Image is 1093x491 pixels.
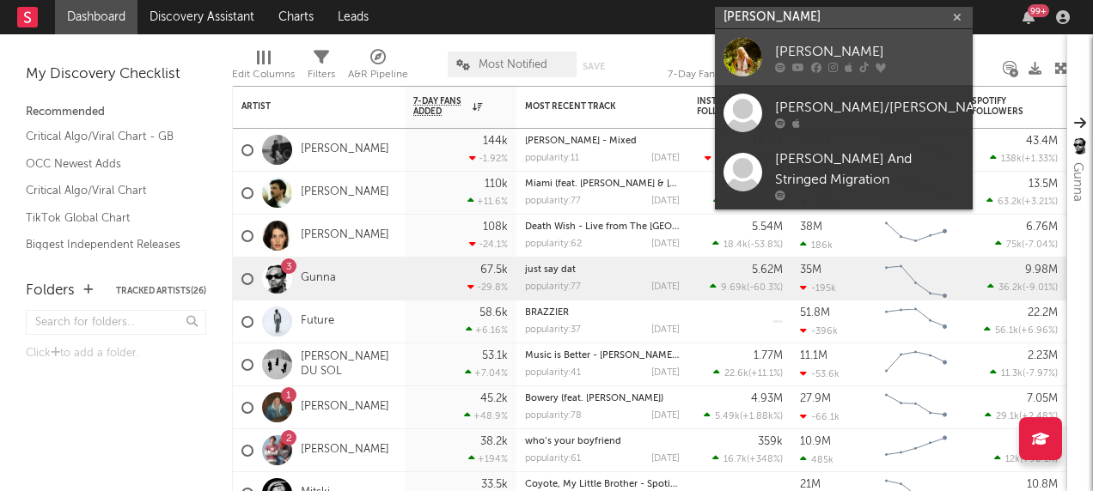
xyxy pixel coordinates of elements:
a: [PERSON_NAME] [301,443,389,458]
div: [DATE] [651,325,680,335]
button: 99+ [1023,10,1035,24]
div: Filters [308,64,335,85]
div: popularity: 62 [525,239,582,249]
div: +11.6 % [467,196,508,207]
div: 35M [800,264,821,276]
div: 51.8M [800,307,830,318]
a: Biggest Independent Releases This Week [26,235,189,270]
div: 27.9M [800,393,831,404]
div: 186k [800,239,833,251]
div: 33.5k [481,479,508,490]
span: +1.88k % [742,412,780,421]
div: 144k [483,136,508,147]
div: [DATE] [651,239,680,249]
a: Gunna [301,271,336,286]
div: 1.77M [754,350,783,361]
div: who’s your boyfriend [525,437,680,446]
div: ( ) [712,453,783,464]
div: Recommended [26,102,206,123]
div: popularity: 37 [525,325,581,335]
div: 38.2k [480,436,508,447]
div: -66.1k [800,411,840,422]
a: Miami (feat. [PERSON_NAME] & [PERSON_NAME]) [525,179,744,189]
a: Coyote, My Little Brother - Spotify Singles [525,480,713,489]
div: Artist [241,101,370,112]
div: ( ) [713,367,783,379]
div: [PERSON_NAME] And Stringed Migration [775,149,964,191]
div: 58.6k [479,307,508,318]
div: +194 % [468,453,508,464]
a: [PERSON_NAME] [301,400,389,415]
div: ( ) [710,282,783,293]
a: [PERSON_NAME] And Stringed Migration [715,141,973,209]
span: 5.49k [715,412,740,421]
span: -7.04 % [1024,240,1055,250]
svg: Chart title [877,386,955,429]
div: [DATE] [651,154,680,163]
span: 16.7k [724,455,747,464]
div: 7-Day Fans Added (7-Day Fans Added) [668,64,797,85]
div: ( ) [712,239,783,250]
span: +348 % [749,455,780,464]
div: Click to add a folder. [26,343,206,364]
a: OCC Newest Adds [26,155,189,173]
div: [DATE] [651,411,680,421]
a: BRAZZIER [525,308,569,318]
div: -195k [800,282,836,294]
div: 2.23M [1028,350,1058,361]
div: [DATE] [651,197,680,206]
div: ( ) [987,282,1058,293]
span: 7-Day Fans Added [413,96,468,117]
a: Future [301,314,334,329]
div: Instagram Followers [697,96,757,117]
div: Music is Better - RÜFÜS DU SOL Remix [525,351,680,361]
div: popularity: 77 [525,197,581,206]
div: -29.8 % [467,282,508,293]
div: [PERSON_NAME]/[PERSON_NAME] [775,97,998,118]
div: 9.98M [1025,264,1058,276]
div: A&R Pipeline [348,64,408,85]
div: -396k [800,325,838,336]
a: just say dat [525,265,576,275]
div: ( ) [986,196,1058,207]
div: 7.05M [1027,393,1058,404]
div: Miami (feat. Lil Wayne & Rick Ross) [525,179,680,189]
span: +3.21 % [1024,197,1055,207]
div: ( ) [995,239,1058,250]
a: [PERSON_NAME] [301,185,389,200]
div: 53.1k [482,350,508,361]
div: ( ) [985,410,1058,421]
span: 22.6k [724,369,748,379]
button: Tracked Artists(26) [116,287,206,295]
div: +48.9 % [464,410,508,421]
span: -60.3 % [749,283,780,293]
svg: Chart title [877,429,955,472]
div: 67.5k [480,264,508,276]
span: +11.1 % [751,369,780,379]
svg: Chart title [877,343,955,386]
div: 99 + [1028,4,1049,17]
span: -7.97 % [1025,369,1055,379]
div: 5.54M [752,221,783,233]
a: Death Wish - Live from The [GEOGRAPHIC_DATA] [525,222,747,232]
div: ( ) [994,453,1058,464]
a: [PERSON_NAME] [301,228,389,243]
div: Spotify Followers [972,96,1032,117]
div: +7.04 % [465,367,508,379]
svg: Chart title [877,300,955,343]
span: 56.1k [995,326,1018,336]
span: +1.33 % [1024,155,1055,164]
div: Death Wish - Live from The O2 Arena [525,222,680,232]
span: 138k [1001,155,1022,164]
div: [DATE] [651,454,680,464]
div: ( ) [713,196,783,207]
span: 29.1k [996,412,1019,421]
div: popularity: 77 [525,282,581,292]
div: ( ) [990,153,1058,164]
div: Edit Columns [232,64,295,85]
div: 10.9M [800,436,831,447]
div: 110k [485,179,508,190]
span: -9.01 % [1025,283,1055,293]
button: Save [583,62,605,71]
div: +6.16 % [466,324,508,336]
